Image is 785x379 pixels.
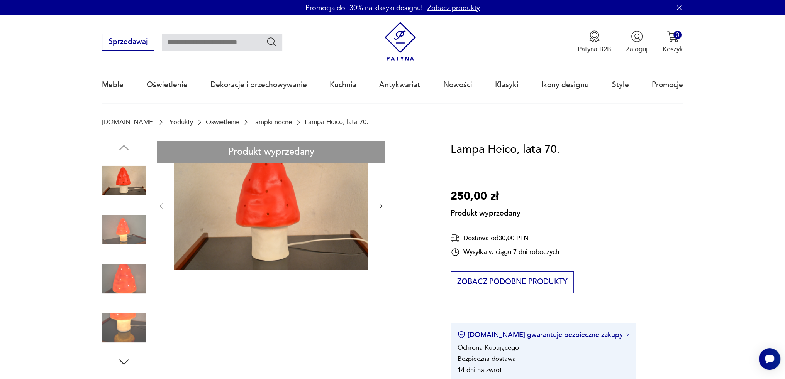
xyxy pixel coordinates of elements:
p: Promocja do -30% na klasyki designu! [305,3,423,13]
button: Sprzedawaj [102,34,154,51]
div: Dostawa od 30,00 PLN [451,233,559,243]
h1: Lampa Heico, lata 70. [451,141,560,158]
a: Lampki nocne [252,118,292,126]
img: Ikonka użytkownika [631,30,643,42]
button: 0Koszyk [663,30,683,54]
a: Antykwariat [379,67,420,103]
li: Ochrona Kupującego [458,343,519,352]
img: Ikona koszyka [667,30,679,42]
a: Nowości [443,67,472,103]
a: Zobacz produkty [427,3,480,13]
img: Ikona dostawy [451,233,460,243]
a: Meble [102,67,124,103]
iframe: Smartsupp widget button [759,348,780,370]
img: Ikona strzałki w prawo [626,333,629,337]
button: Szukaj [266,36,277,47]
img: Ikona certyfikatu [458,331,465,339]
a: Kuchnia [330,67,356,103]
a: Sprzedawaj [102,39,154,45]
a: Produkty [167,118,193,126]
p: Koszyk [663,45,683,54]
button: [DOMAIN_NAME] gwarantuje bezpieczne zakupy [458,330,629,340]
p: 250,00 zł [451,188,521,206]
p: Zaloguj [626,45,648,54]
button: Zobacz podobne produkty [451,271,574,293]
img: Patyna - sklep z meblami i dekoracjami vintage [381,22,420,61]
li: 14 dni na zwrot [458,366,502,374]
a: Ikony designu [541,67,589,103]
li: Bezpieczna dostawa [458,354,516,363]
a: Oświetlenie [206,118,239,126]
button: Zaloguj [626,30,648,54]
img: Ikona medalu [588,30,600,42]
a: Ikona medaluPatyna B2B [578,30,611,54]
a: Oświetlenie [147,67,188,103]
div: Wysyłka w ciągu 7 dni roboczych [451,248,559,257]
a: Dekoracje i przechowywanie [210,67,307,103]
a: Klasyki [495,67,519,103]
div: 0 [673,31,682,39]
a: [DOMAIN_NAME] [102,118,154,126]
p: Lampa Heico, lata 70. [305,118,368,126]
a: Style [612,67,629,103]
p: Produkt wyprzedany [451,206,521,219]
button: Patyna B2B [578,30,611,54]
a: Promocje [652,67,683,103]
p: Patyna B2B [578,45,611,54]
